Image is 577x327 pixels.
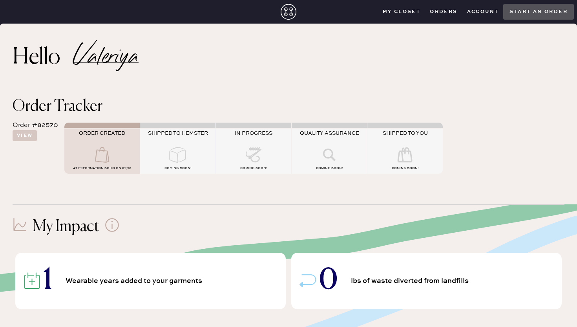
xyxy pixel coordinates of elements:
span: COMING SOON! [392,166,418,170]
div: Order #82570 [13,121,58,130]
span: Order Tracker [13,99,102,114]
span: SHIPPED TO YOU [383,130,428,136]
span: 0 [319,267,338,295]
h2: Hello [13,48,74,67]
button: View [13,130,37,141]
span: lbs of waste diverted from landfills [351,277,471,285]
span: 1 [43,267,52,295]
h1: My Impact [33,217,99,236]
span: AT Reformation Soho on 09/12 [73,166,131,170]
h2: Valeriya [74,53,139,63]
span: COMING SOON! [316,166,343,170]
span: ORDER CREATED [79,130,125,136]
button: Account [462,6,504,18]
span: QUALITY ASSURANCE [300,130,359,136]
span: SHIPPED TO HEMSTER [148,130,208,136]
span: IN PROGRESS [235,130,272,136]
span: Wearable years added to your garments [66,277,205,285]
button: Start an order [503,4,574,20]
button: Orders [425,6,462,18]
button: My Closet [378,6,425,18]
span: COMING SOON! [240,166,267,170]
span: COMING SOON! [164,166,191,170]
